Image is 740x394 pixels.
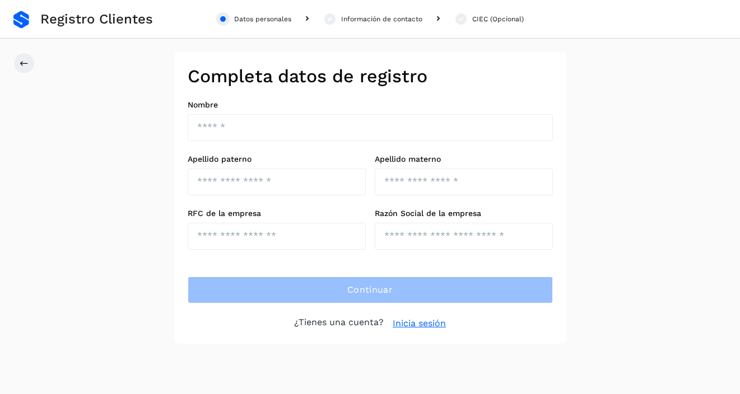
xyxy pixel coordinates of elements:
[188,154,366,164] label: Apellido paterno
[188,100,553,110] label: Nombre
[188,65,553,87] h2: Completa datos de registro
[375,154,553,164] label: Apellido materno
[188,276,553,303] button: Continuar
[347,284,393,296] span: Continuar
[472,14,524,24] div: CIEC (Opcional)
[393,317,446,330] a: Inicia sesión
[234,14,291,24] div: Datos personales
[40,11,153,27] span: Registro Clientes
[294,317,384,330] p: ¿Tienes una cuenta?
[341,14,422,24] div: Información de contacto
[375,209,553,218] label: Razón Social de la empresa
[188,209,366,218] label: RFC de la empresa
